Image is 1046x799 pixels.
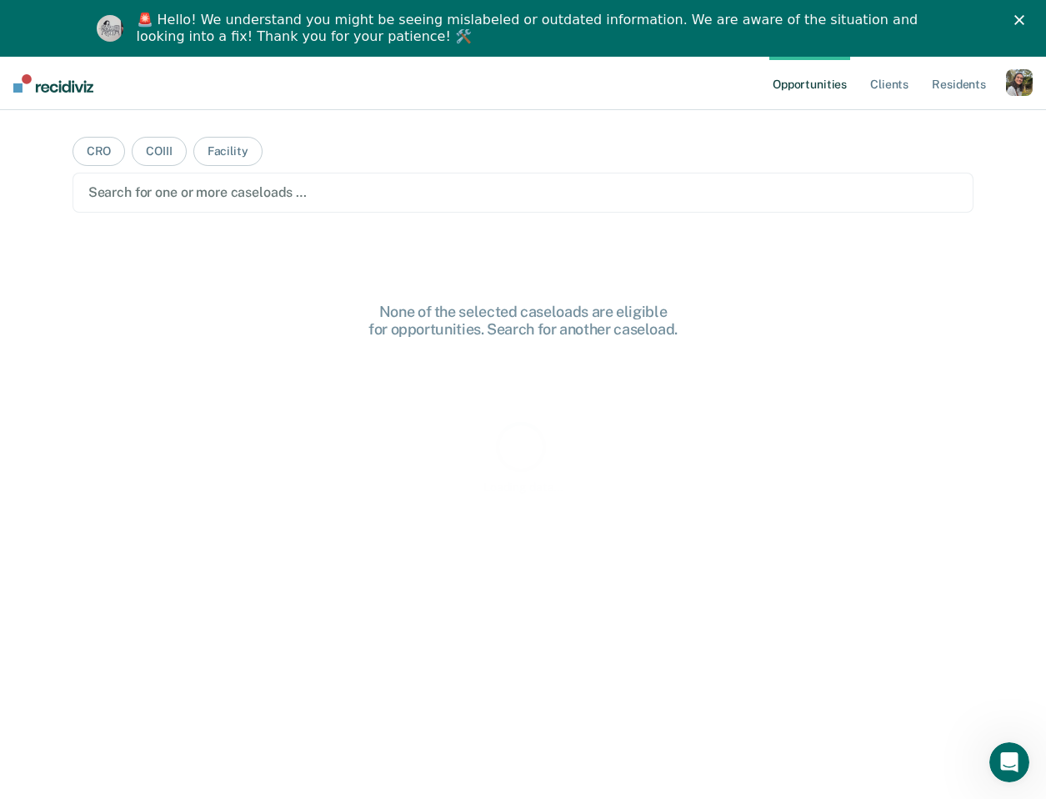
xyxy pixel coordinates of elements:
button: CRO [73,137,126,166]
div: Close [1014,15,1031,25]
button: Facility [193,137,263,166]
div: None of the selected caseloads are eligible for opportunities. Search for another caseload. [257,303,790,339]
img: Profile image for Kim [97,15,123,42]
button: COIII [132,137,186,166]
a: Clients [867,57,912,110]
iframe: Intercom live chat [989,742,1029,782]
img: Recidiviz [13,74,93,93]
div: 🚨 Hello! We understand you might be seeing mislabeled or outdated information. We are aware of th... [137,12,923,45]
a: Opportunities [769,57,850,110]
a: Residents [928,57,989,110]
